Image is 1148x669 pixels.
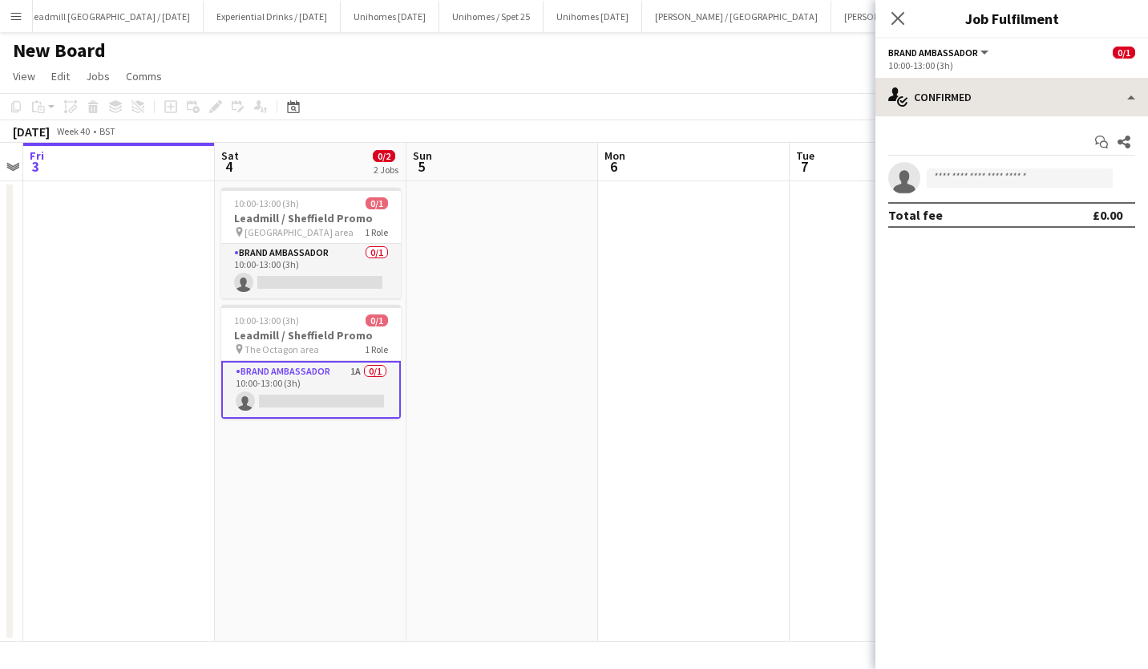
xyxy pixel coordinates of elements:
[341,1,439,32] button: Unihomes [DATE]
[439,1,544,32] button: Unihomes / Spet 25
[1093,207,1122,223] div: £0.00
[221,211,401,225] h3: Leadmill / Sheffield Promo
[234,314,299,326] span: 10:00-13:00 (3h)
[831,1,973,32] button: [PERSON_NAME]'s Sampling
[45,66,76,87] a: Edit
[888,47,978,59] span: Brand Ambassador
[888,47,991,59] button: Brand Ambassador
[16,1,204,32] button: Leadmill [GEOGRAPHIC_DATA] / [DATE]
[796,148,815,163] span: Tue
[204,1,341,32] button: Experiential Drinks / [DATE]
[53,125,93,137] span: Week 40
[119,66,168,87] a: Comms
[366,314,388,326] span: 0/1
[79,66,116,87] a: Jobs
[221,305,401,419] app-job-card: 10:00-13:00 (3h)0/1Leadmill / Sheffield Promo The Octagon area1 RoleBrand Ambassador1A0/110:00-13...
[13,39,106,63] h1: New Board
[544,1,642,32] button: Unihomes [DATE]
[245,343,319,355] span: The Octagon area
[1113,47,1135,59] span: 0/1
[221,188,401,298] app-job-card: 10:00-13:00 (3h)0/1Leadmill / Sheffield Promo [GEOGRAPHIC_DATA] area1 RoleBrand Ambassador0/110:0...
[373,150,395,162] span: 0/2
[602,157,625,176] span: 6
[875,78,1148,116] div: Confirmed
[365,343,388,355] span: 1 Role
[86,69,110,83] span: Jobs
[888,59,1135,71] div: 10:00-13:00 (3h)
[234,197,299,209] span: 10:00-13:00 (3h)
[27,157,44,176] span: 3
[51,69,70,83] span: Edit
[221,148,239,163] span: Sat
[219,157,239,176] span: 4
[245,226,354,238] span: [GEOGRAPHIC_DATA] area
[13,124,50,140] div: [DATE]
[365,226,388,238] span: 1 Role
[642,1,831,32] button: [PERSON_NAME] / [GEOGRAPHIC_DATA]
[126,69,162,83] span: Comms
[888,207,943,223] div: Total fee
[6,66,42,87] a: View
[13,69,35,83] span: View
[366,197,388,209] span: 0/1
[413,148,432,163] span: Sun
[794,157,815,176] span: 7
[221,244,401,298] app-card-role: Brand Ambassador0/110:00-13:00 (3h)
[99,125,115,137] div: BST
[30,148,44,163] span: Fri
[221,328,401,343] h3: Leadmill / Sheffield Promo
[875,8,1148,29] h3: Job Fulfilment
[221,361,401,419] app-card-role: Brand Ambassador1A0/110:00-13:00 (3h)
[410,157,432,176] span: 5
[374,164,398,176] div: 2 Jobs
[604,148,625,163] span: Mon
